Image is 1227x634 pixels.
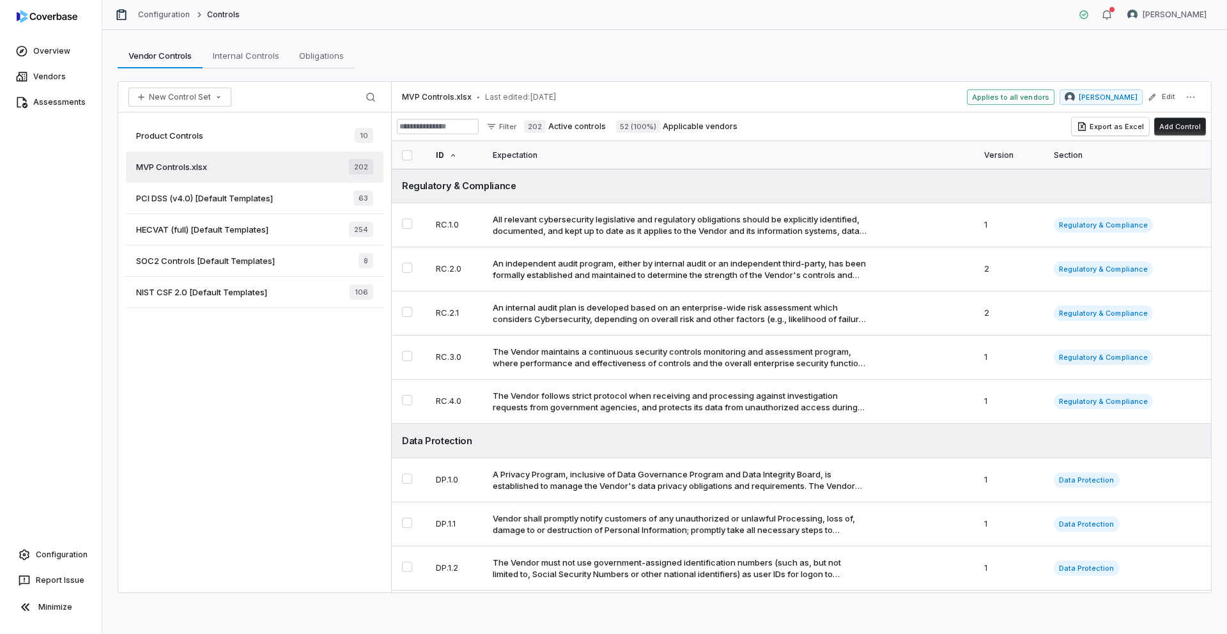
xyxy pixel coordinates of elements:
[126,151,383,183] a: MVP Controls.xlsx202
[402,179,1201,192] div: Regulatory & Compliance
[1144,86,1179,109] button: Edit
[126,120,383,151] a: Product Controls10
[402,351,412,361] button: Select RC.3.0 control
[3,91,99,114] a: Assessments
[1120,5,1214,24] button: Adeola Ajiginni avatar[PERSON_NAME]
[974,380,1044,424] td: 1
[974,336,1044,380] td: 1
[426,336,482,380] td: RC.3.0
[426,380,482,424] td: RC.4.0
[126,183,383,214] a: PCI DSS (v4.0) [Default Templates]63
[493,346,867,369] div: The Vendor maintains a continuous security controls monitoring and assessment program, where perf...
[493,468,867,491] div: A Privacy Program, inclusive of Data Governance Program and Data Integrity Board, is established ...
[477,93,480,102] span: •
[402,434,1201,447] div: Data Protection
[17,10,77,23] img: logo-D7KZi-bG.svg
[3,65,99,88] a: Vendors
[5,543,96,566] a: Configuration
[126,245,383,277] a: SOC2 Controls [Default Templates]8
[402,562,412,572] button: Select DP.1.2 control
[616,120,660,133] span: 52 (100%)
[984,141,1033,169] div: Version
[1065,92,1075,102] img: Tomo Majima avatar
[353,190,373,206] span: 63
[485,92,557,102] span: Last edited: [DATE]
[1054,394,1153,409] span: Regulatory & Compliance
[974,502,1044,546] td: 1
[136,192,273,204] span: PCI DSS (v4.0) [Default Templates]
[126,277,383,308] a: NIST CSF 2.0 [Default Templates]106
[524,120,546,133] span: 202
[1154,118,1206,135] button: Add Control
[136,161,207,173] span: MVP Controls.xlsx
[1054,350,1153,365] span: Regulatory & Compliance
[3,40,99,63] a: Overview
[136,255,275,267] span: SOC2 Controls [Default Templates]
[136,130,203,141] span: Product Controls
[402,263,412,273] button: Select RC.2.0 control
[1072,118,1149,135] button: Export as Excel
[359,253,373,268] span: 8
[207,10,240,20] span: Controls
[493,557,867,580] div: The Vendor must not use government-assigned identification numbers (such as, but not limited to, ...
[426,458,482,502] td: DP.1.0
[138,10,190,20] a: Configuration
[1054,141,1201,169] div: Section
[426,546,482,591] td: DP.1.2
[126,214,383,245] a: HECVAT (full) [Default Templates]254
[1054,305,1153,321] span: Regulatory & Compliance
[1079,92,1138,102] span: [PERSON_NAME]
[349,159,373,174] span: 202
[402,518,412,528] button: Select DP.1.1 control
[493,513,867,536] div: Vendor shall promptly notify customers of any unauthorized or unlawful Processing, loss of, damag...
[402,219,412,229] button: Select RC.1.0 control
[426,247,482,291] td: RC.2.0
[524,120,606,133] label: Active controls
[402,395,412,405] button: Select RC.4.0 control
[402,474,412,484] button: Select DP.1.0 control
[974,247,1044,291] td: 2
[136,286,267,298] span: NIST CSF 2.0 [Default Templates]
[1054,472,1119,488] span: Data Protection
[493,258,867,281] div: An independent audit program, either by internal audit or an independent third-party, has been fo...
[1054,261,1153,277] span: Regulatory & Compliance
[967,89,1054,105] span: Applies to all vendors
[5,594,96,620] button: Minimize
[974,291,1044,336] td: 2
[493,302,867,325] div: An internal audit plan is developed based on an enterprise-wide risk assessment which considers C...
[436,141,472,169] div: ID
[294,47,349,64] span: Obligations
[123,47,197,64] span: Vendor Controls
[1127,10,1138,20] img: Adeola Ajiginni avatar
[426,203,482,247] td: RC.1.0
[355,128,373,143] span: 10
[499,122,516,132] span: Filter
[974,203,1044,247] td: 1
[616,120,737,133] label: Applicable vendors
[402,92,472,102] span: MVP Controls.xlsx
[1180,89,1201,105] button: More actions
[5,569,96,592] button: Report Issue
[493,141,964,169] div: Expectation
[350,284,373,300] span: 106
[1143,10,1207,20] span: [PERSON_NAME]
[1054,217,1153,233] span: Regulatory & Compliance
[493,213,867,236] div: All relevant cybersecurity legislative and regulatory obligations should be explicitly identified...
[402,307,412,317] button: Select RC.2.1 control
[974,546,1044,591] td: 1
[349,222,373,237] span: 254
[128,88,231,107] button: New Control Set
[208,47,284,64] span: Internal Controls
[974,458,1044,502] td: 1
[1054,516,1119,532] span: Data Protection
[426,502,482,546] td: DP.1.1
[136,224,268,235] span: HECVAT (full) [Default Templates]
[426,291,482,336] td: RC.2.1
[1054,561,1119,576] span: Data Protection
[481,119,521,134] button: Filter
[493,390,867,413] div: The Vendor follows strict protocol when receiving and processing against investigation requests f...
